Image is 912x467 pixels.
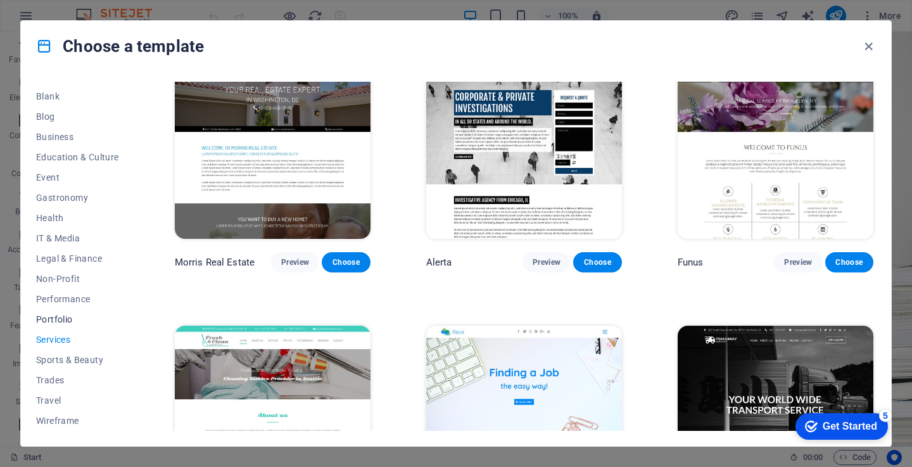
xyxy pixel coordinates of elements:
[36,269,119,289] button: Non-Profit
[36,152,119,162] span: Education & Culture
[36,132,119,142] span: Business
[36,416,119,426] span: Wireframe
[36,167,119,188] button: Event
[36,193,119,203] span: Gastronomy
[36,112,119,122] span: Blog
[36,355,119,365] span: Sports & Beauty
[36,208,119,228] button: Health
[36,314,119,324] span: Portfolio
[573,252,621,272] button: Choose
[36,274,119,284] span: Non-Profit
[175,58,370,239] img: Morris Real Estate
[281,257,309,267] span: Preview
[322,252,370,272] button: Choose
[36,395,119,406] span: Travel
[36,390,119,411] button: Travel
[36,233,119,243] span: IT & Media
[426,58,622,239] img: Alerta
[36,375,119,385] span: Trades
[36,147,119,167] button: Education & Culture
[784,257,812,267] span: Preview
[825,252,873,272] button: Choose
[36,86,119,106] button: Blank
[36,91,119,101] span: Blank
[36,253,119,264] span: Legal & Finance
[774,252,822,272] button: Preview
[678,256,704,269] p: Funus
[36,188,119,208] button: Gastronomy
[175,256,255,269] p: Morris Real Estate
[36,294,119,304] span: Performance
[583,257,611,267] span: Choose
[36,350,119,370] button: Sports & Beauty
[522,252,571,272] button: Preview
[36,370,119,390] button: Trades
[36,411,119,431] button: Wireframe
[332,257,360,267] span: Choose
[36,309,119,329] button: Portfolio
[533,257,560,267] span: Preview
[426,256,452,269] p: Alerta
[36,228,119,248] button: IT & Media
[36,329,119,350] button: Services
[36,106,119,127] button: Blog
[36,248,119,269] button: Legal & Finance
[36,127,119,147] button: Business
[36,172,119,182] span: Event
[835,257,863,267] span: Choose
[271,252,319,272] button: Preview
[36,335,119,345] span: Services
[36,36,204,56] h4: Choose a template
[7,6,99,33] div: Get Started 5 items remaining, 0% complete
[36,289,119,309] button: Performance
[91,3,103,15] div: 5
[34,14,89,25] div: Get Started
[36,213,119,223] span: Health
[678,58,873,239] img: Funus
